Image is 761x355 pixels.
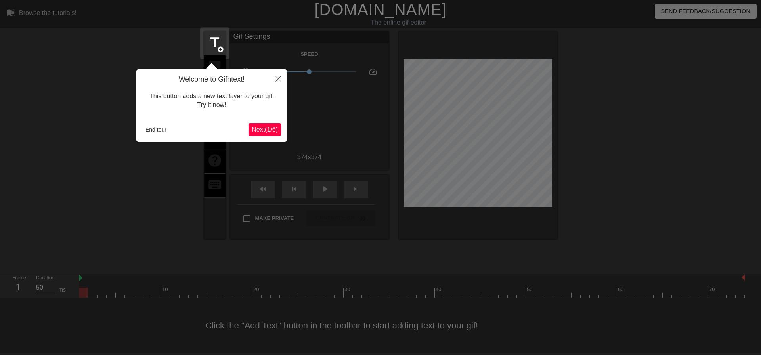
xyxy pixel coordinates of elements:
div: This button adds a new text layer to your gif. Try it now! [142,84,281,118]
button: End tour [142,124,170,136]
h4: Welcome to Gifntext! [142,75,281,84]
button: Next [249,123,281,136]
span: Next ( 1 / 6 ) [252,126,278,133]
button: Close [270,69,287,88]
